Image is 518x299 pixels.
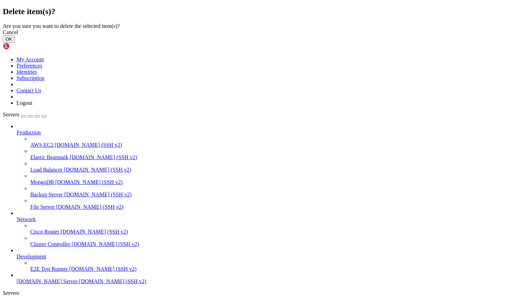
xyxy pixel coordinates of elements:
[70,154,137,160] span: [DOMAIN_NAME] (SSH v2)
[30,154,515,161] a: Elastic Beanstalk [DOMAIN_NAME] (SSH v2)
[30,229,59,235] span: Cisco Router
[30,136,515,148] li: AWS EC2 [DOMAIN_NAME] (SSH v2)
[17,63,42,69] a: Preferences
[17,69,37,75] a: Identities
[30,260,515,272] li: E2E Test Runner [DOMAIN_NAME] (SSH v2)
[17,123,515,210] li: Production
[30,204,55,210] span: File Server
[17,100,32,106] a: Logout
[17,130,515,136] a: Production
[30,179,515,185] a: MongoDB [DOMAIN_NAME] (SSH v2)
[30,192,63,197] span: Backup Server
[3,290,515,296] div: Servers
[3,7,515,16] h2: Delete item(s)?
[17,56,44,62] a: My Account
[30,241,70,247] span: Cluster Controller
[17,278,515,285] a: [DOMAIN_NAME] Server [DOMAIN_NAME] (SSH v2)
[30,167,515,173] a: Load Balancer [DOMAIN_NAME] (SSH v2)
[30,241,515,247] a: Cluster Controller [DOMAIN_NAME] (SSH v2)
[30,142,515,148] a: AWS EC2 [DOMAIN_NAME] (SSH v2)
[61,229,128,235] span: [DOMAIN_NAME] (SSH v2)
[17,210,515,247] li: Network
[17,278,77,284] span: [DOMAIN_NAME] Server
[64,167,132,173] span: [DOMAIN_NAME] (SSH v2)
[17,216,36,222] span: Network
[72,241,139,247] span: [DOMAIN_NAME] (SSH v2)
[30,198,515,210] li: File Server [DOMAIN_NAME] (SSH v2)
[56,204,124,210] span: [DOMAIN_NAME] (SSH v2)
[55,179,123,185] span: [DOMAIN_NAME] (SSH v2)
[3,23,515,29] div: Are you sure you want to delete the selected item(s)?
[69,266,137,272] span: [DOMAIN_NAME] (SSH v2)
[30,266,515,272] a: E2E Test Runner [DOMAIN_NAME] (SSH v2)
[17,87,41,93] a: Contact Us
[17,247,515,272] li: Development
[30,266,68,272] span: E2E Test Runner
[3,3,428,9] x-row: ERROR: Error loading private key: decryption check failed
[3,14,6,20] div: (0, 2)
[17,272,515,285] li: [DOMAIN_NAME] Server [DOMAIN_NAME] (SSH v2)
[30,192,515,198] a: Backup Server [DOMAIN_NAME] (SSH v2)
[17,254,46,259] span: Development
[3,29,515,35] div: Cancel
[3,112,47,117] a: Servers
[17,216,515,223] a: Network
[30,173,515,185] li: MongoDB [DOMAIN_NAME] (SSH v2)
[55,142,122,148] span: [DOMAIN_NAME] (SSH v2)
[17,130,41,135] span: Production
[3,35,15,43] button: OK
[3,112,19,117] span: Servers
[17,75,44,81] a: Subscription
[30,204,515,210] a: File Server [DOMAIN_NAME] (SSH v2)
[30,185,515,198] li: Backup Server [DOMAIN_NAME] (SSH v2)
[79,278,146,284] span: [DOMAIN_NAME] (SSH v2)
[30,167,63,173] span: Load Balancer
[30,148,515,161] li: Elastic Beanstalk [DOMAIN_NAME] (SSH v2)
[30,154,69,160] span: Elastic Beanstalk
[30,223,515,235] li: Cisco Router [DOMAIN_NAME] (SSH v2)
[3,43,42,50] img: Shellngn
[30,235,515,247] li: Cluster Controller [DOMAIN_NAME] (SSH v2)
[30,161,515,173] li: Load Balancer [DOMAIN_NAME] (SSH v2)
[64,192,132,197] span: [DOMAIN_NAME] (SSH v2)
[30,179,54,185] span: MongoDB
[30,229,515,235] a: Cisco Router [DOMAIN_NAME] (SSH v2)
[17,254,515,260] a: Development
[30,142,53,148] span: AWS EC2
